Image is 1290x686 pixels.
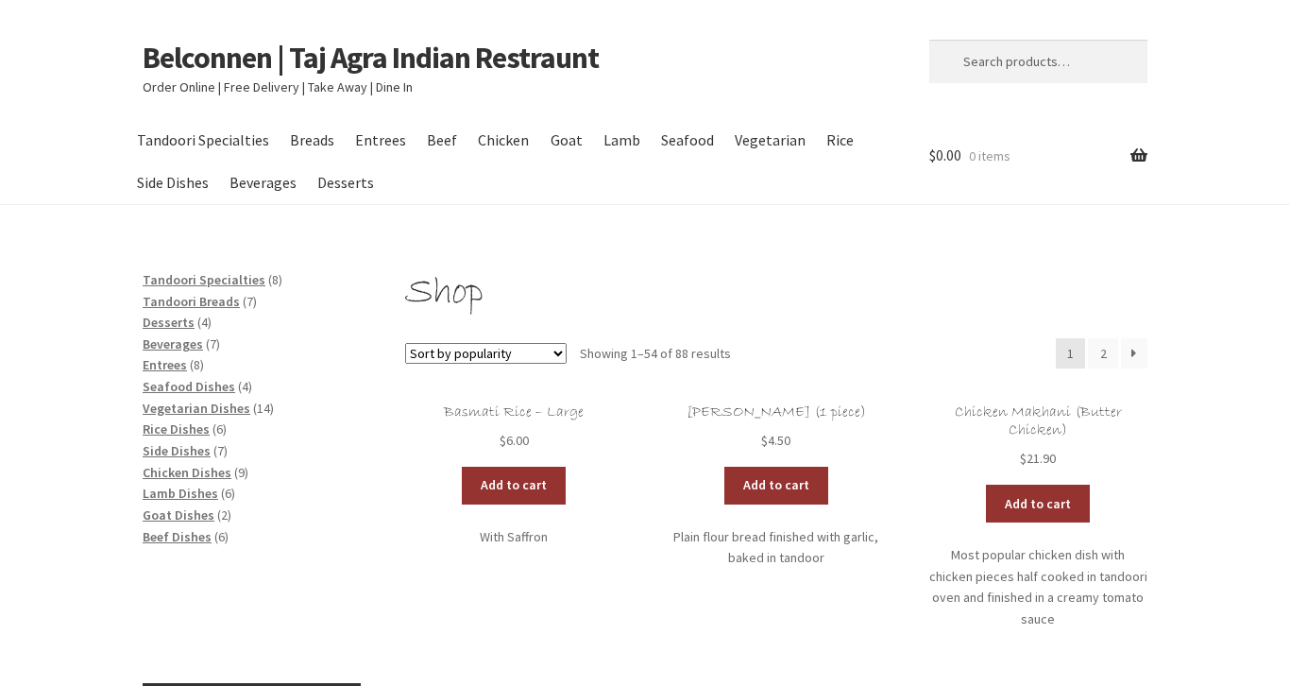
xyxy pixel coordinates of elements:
[405,343,567,364] select: Shop order
[221,506,228,523] span: 2
[210,335,216,352] span: 7
[469,119,538,162] a: Chicken
[462,467,566,505] a: Add to cart: “Basmati Rice - Large”
[594,119,649,162] a: Lamb
[818,119,863,162] a: Rice
[726,119,815,162] a: Vegetarian
[667,526,885,569] p: Plain flour bread finished with garlic, baked in tandoor
[500,432,506,449] span: $
[143,420,210,437] a: Rice Dishes
[929,146,936,164] span: $
[929,403,1147,440] h2: Chicken Makhani (Butter Chicken)
[217,442,224,459] span: 7
[280,119,343,162] a: Breads
[127,162,217,204] a: Side Dishes
[761,432,768,449] span: $
[969,147,1010,164] span: 0 items
[143,356,187,373] a: Entrees
[418,119,467,162] a: Beef
[194,356,200,373] span: 8
[929,403,1147,470] a: Chicken Makhani (Butter Chicken) $21.90
[225,485,231,502] span: 6
[272,271,279,288] span: 8
[143,314,195,331] a: Desserts
[929,544,1147,630] p: Most popular chicken dish with chicken pieces half cooked in tandoori oven and finished in a crea...
[667,403,885,452] a: [PERSON_NAME] (1 piece) $4.50
[143,119,885,204] nav: Primary Navigation
[143,400,250,417] a: Vegetarian Dishes
[405,403,623,452] a: Basmati Rice – Large $6.00
[346,119,415,162] a: Entrees
[143,271,265,288] a: Tandoori Specialties
[246,293,253,310] span: 7
[667,403,885,421] h2: [PERSON_NAME] (1 piece)
[238,464,245,481] span: 9
[143,378,235,395] a: Seafood Dishes
[127,119,278,162] a: Tandoori Specialties
[216,420,223,437] span: 6
[143,293,240,310] a: Tandoori Breads
[1088,338,1118,369] a: Page 2
[929,40,1147,83] input: Search products…
[143,335,203,352] a: Beverages
[143,528,212,545] a: Beef Dishes
[143,77,885,98] p: Order Online | Free Delivery | Take Away | Dine In
[405,403,623,421] h2: Basmati Rice – Large
[143,442,211,459] a: Side Dishes
[405,526,623,548] p: With Saffron
[986,485,1090,523] a: Add to cart: “Chicken Makhani (Butter Chicken)”
[724,467,828,505] a: Add to cart: “Garlic Naan (1 piece)”
[220,162,305,204] a: Beverages
[257,400,270,417] span: 14
[1020,450,1027,467] span: $
[580,338,731,369] p: Showing 1–54 of 88 results
[929,119,1147,193] a: $0.00 0 items
[1020,450,1056,467] bdi: 21.90
[242,378,248,395] span: 4
[500,432,529,449] bdi: 6.00
[143,464,231,481] a: Chicken Dishes
[652,119,722,162] a: Seafood
[201,314,208,331] span: 4
[541,119,591,162] a: Goat
[308,162,382,204] a: Desserts
[143,506,214,523] a: Goat Dishes
[1056,338,1147,369] nav: Product Pagination
[218,528,225,545] span: 6
[1056,338,1086,369] span: Page 1
[1121,338,1147,369] a: →
[761,432,790,449] bdi: 4.50
[143,39,599,77] a: Belconnen | Taj Agra Indian Restraunt
[405,269,1147,317] h1: Shop
[929,146,961,164] span: 0.00
[143,485,218,502] a: Lamb Dishes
